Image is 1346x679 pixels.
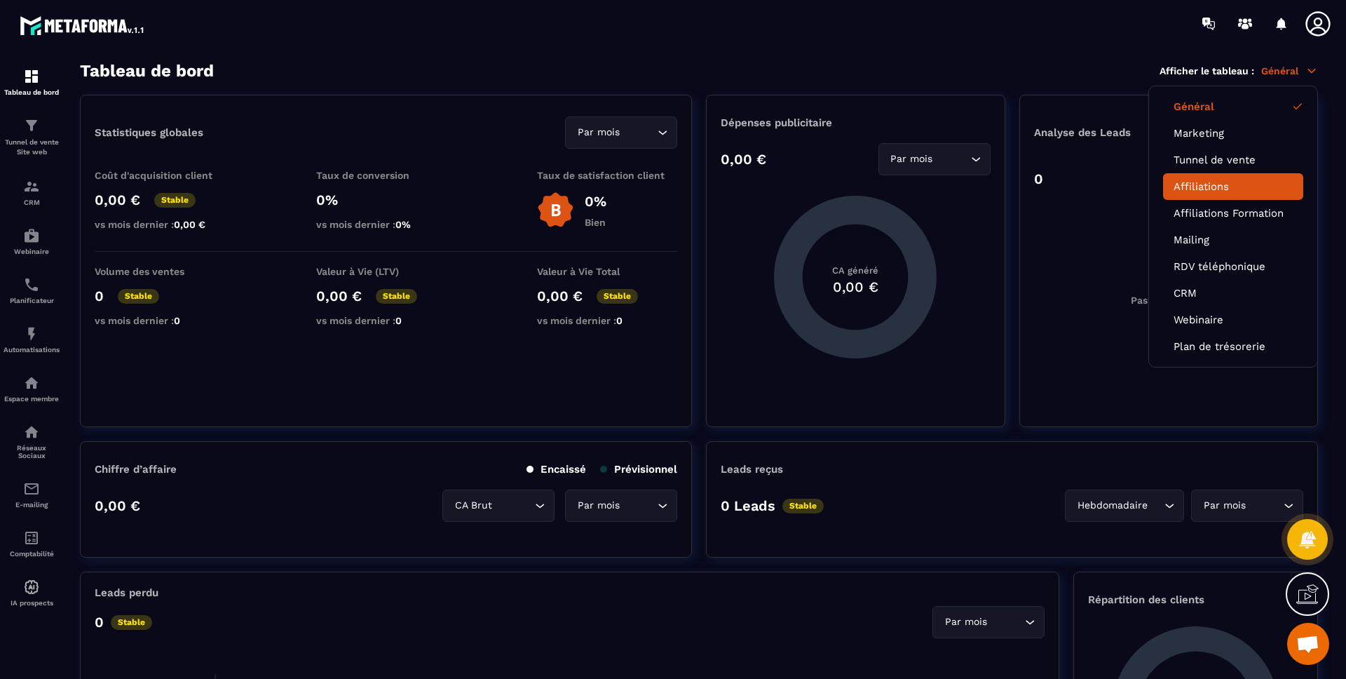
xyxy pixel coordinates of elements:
[23,530,40,546] img: accountant
[4,217,60,266] a: automationsautomationsWebinaire
[1150,498,1161,513] input: Search for option
[1249,498,1280,513] input: Search for option
[1174,340,1293,353] a: Plan de trésorerie
[4,297,60,304] p: Planificateur
[1174,100,1293,113] a: Général
[1174,180,1293,193] a: Affiliations
[23,68,40,85] img: formation
[1074,498,1150,513] span: Hebdomadaire
[23,480,40,497] img: email
[4,58,60,107] a: formationformationTableau de bord
[1200,498,1249,513] span: Par mois
[623,498,654,513] input: Search for option
[537,191,574,229] img: b-badge-o.b3b20ee6.svg
[95,497,140,514] p: 0,00 €
[721,463,783,476] p: Leads reçus
[174,315,180,326] span: 0
[23,325,40,342] img: automations
[316,219,456,230] p: vs mois dernier :
[574,125,623,140] span: Par mois
[597,289,638,304] p: Stable
[23,424,40,441] img: social-network
[95,170,235,181] p: Coût d'acquisition client
[1160,65,1254,76] p: Afficher le tableau :
[23,117,40,134] img: formation
[4,395,60,403] p: Espace membre
[941,614,990,630] span: Par mois
[174,219,205,230] span: 0,00 €
[936,152,967,167] input: Search for option
[95,315,235,326] p: vs mois dernier :
[4,364,60,413] a: automationsautomationsEspace membre
[495,498,531,513] input: Search for option
[574,498,623,513] span: Par mois
[316,288,362,304] p: 0,00 €
[316,266,456,277] p: Valeur à Vie (LTV)
[4,444,60,459] p: Réseaux Sociaux
[4,88,60,96] p: Tableau de bord
[1191,490,1303,522] div: Search for option
[4,550,60,558] p: Comptabilité
[316,191,456,208] p: 0%
[4,266,60,315] a: schedulerschedulerPlanificateur
[1287,623,1329,665] div: Ouvrir le chat
[395,315,402,326] span: 0
[111,615,152,630] p: Stable
[4,137,60,157] p: Tunnel de vente Site web
[537,170,677,181] p: Taux de satisfaction client
[526,463,586,476] p: Encaissé
[1261,65,1318,77] p: Général
[888,152,936,167] span: Par mois
[95,586,158,599] p: Leads perdu
[1174,154,1293,166] a: Tunnel de vente
[1034,170,1043,187] p: 0
[118,289,159,304] p: Stable
[1174,207,1293,220] a: Affiliations Formation
[1034,126,1169,139] p: Analyse des Leads
[565,116,677,149] div: Search for option
[95,614,104,631] p: 0
[95,463,177,476] p: Chiffre d’affaire
[1174,127,1293,140] a: Marketing
[4,599,60,607] p: IA prospects
[4,501,60,509] p: E-mailing
[4,107,60,168] a: formationformationTunnel de vente Site web
[782,499,824,513] p: Stable
[1174,260,1293,273] a: RDV téléphonique
[721,151,766,168] p: 0,00 €
[376,289,417,304] p: Stable
[80,61,214,81] h3: Tableau de bord
[585,193,606,210] p: 0%
[600,463,677,476] p: Prévisionnel
[721,116,990,129] p: Dépenses publicitaire
[878,143,991,175] div: Search for option
[23,579,40,596] img: automations
[537,315,677,326] p: vs mois dernier :
[1131,295,1206,306] p: Pas de données
[4,168,60,217] a: formationformationCRM
[4,315,60,364] a: automationsautomationsAutomatisations
[20,13,146,38] img: logo
[4,248,60,255] p: Webinaire
[23,178,40,195] img: formation
[395,219,411,230] span: 0%
[95,288,104,304] p: 0
[95,191,140,208] p: 0,00 €
[565,490,677,522] div: Search for option
[537,288,583,304] p: 0,00 €
[1174,314,1293,326] a: Webinaire
[1065,490,1184,522] div: Search for option
[23,276,40,293] img: scheduler
[23,227,40,244] img: automations
[4,413,60,470] a: social-networksocial-networkRéseaux Sociaux
[616,315,623,326] span: 0
[316,170,456,181] p: Taux de conversion
[4,470,60,519] a: emailemailE-mailing
[1088,593,1303,606] p: Répartition des clients
[95,219,235,230] p: vs mois dernier :
[451,498,495,513] span: CA Brut
[537,266,677,277] p: Valeur à Vie Total
[442,490,555,522] div: Search for option
[23,375,40,391] img: automations
[4,346,60,354] p: Automatisations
